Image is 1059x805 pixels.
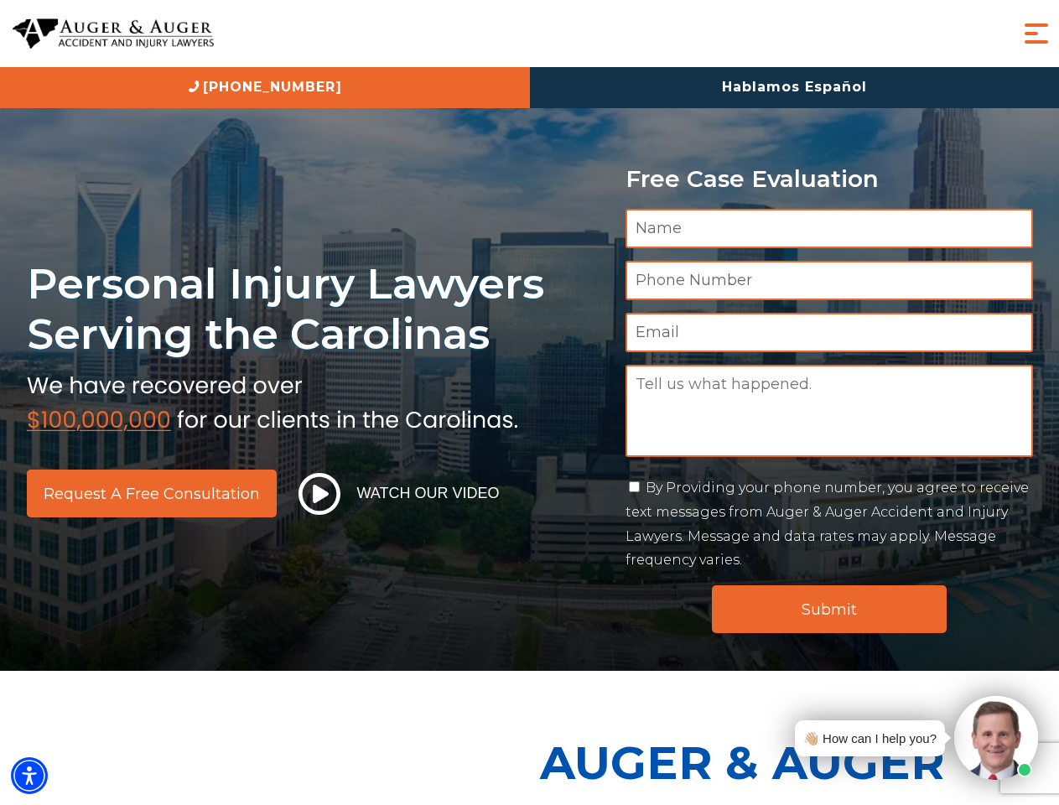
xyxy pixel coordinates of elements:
[626,209,1033,248] input: Name
[626,313,1033,352] input: Email
[27,368,518,432] img: sub text
[954,696,1038,780] img: Intaker widget Avatar
[1020,17,1053,50] button: Menu
[44,486,260,501] span: Request a Free Consultation
[626,480,1029,568] label: By Providing your phone number, you agree to receive text messages from Auger & Auger Accident an...
[712,585,947,633] input: Submit
[27,470,277,517] a: Request a Free Consultation
[626,261,1033,300] input: Phone Number
[27,258,605,360] h1: Personal Injury Lawyers Serving the Carolinas
[803,727,937,750] div: 👋🏼 How can I help you?
[540,721,1050,804] p: Auger & Auger
[293,472,505,516] button: Watch Our Video
[626,166,1033,192] p: Free Case Evaluation
[11,757,48,794] div: Accessibility Menu
[13,18,214,49] img: Auger & Auger Accident and Injury Lawyers Logo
